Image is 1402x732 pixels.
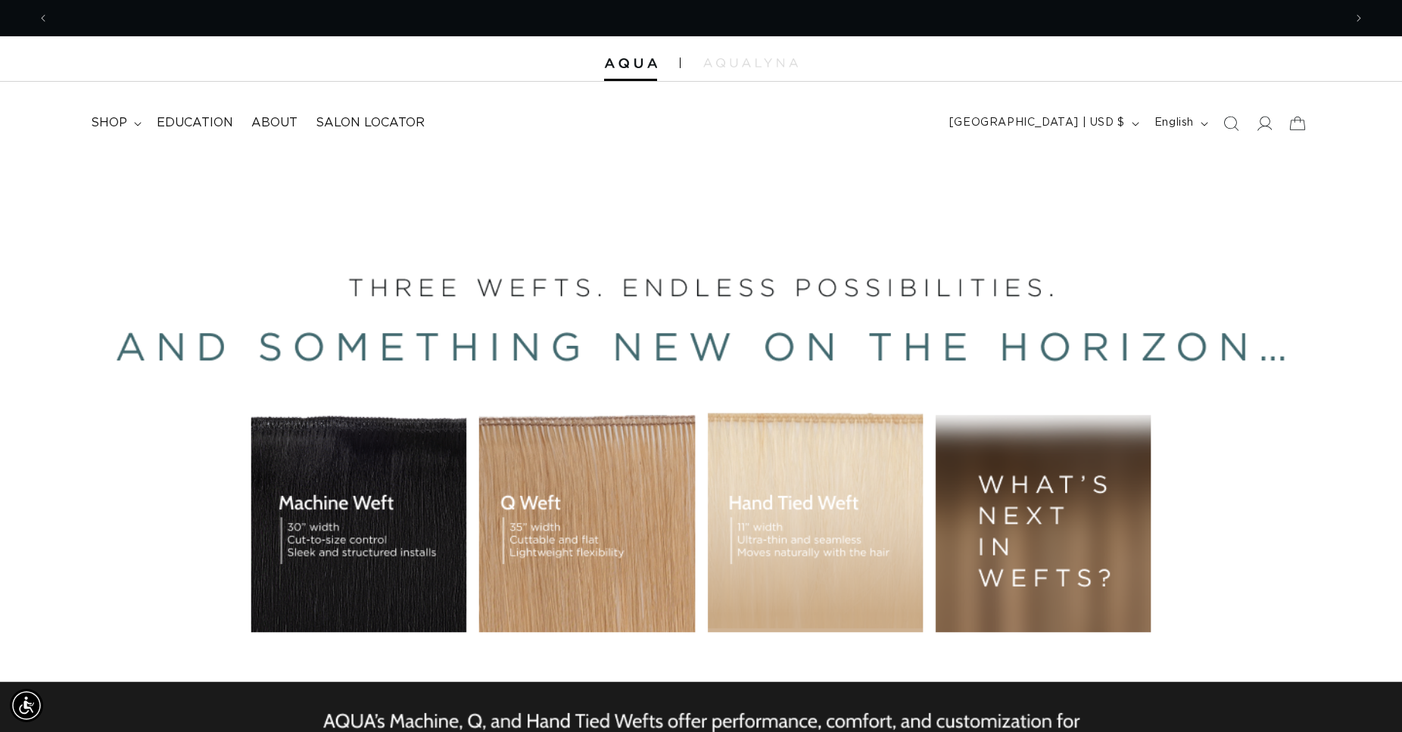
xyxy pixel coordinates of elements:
[604,58,657,69] img: Aqua Hair Extensions
[307,106,434,140] a: Salon Locator
[148,106,242,140] a: Education
[242,106,307,140] a: About
[940,109,1145,138] button: [GEOGRAPHIC_DATA] | USD $
[1214,107,1248,140] summary: Search
[703,58,798,67] img: aqualyna.com
[1342,4,1376,33] button: Next announcement
[1145,109,1214,138] button: English
[949,115,1125,131] span: [GEOGRAPHIC_DATA] | USD $
[251,115,298,131] span: About
[91,115,127,131] span: shop
[82,106,148,140] summary: shop
[1154,115,1194,131] span: English
[157,115,233,131] span: Education
[1326,659,1402,732] iframe: Chat Widget
[26,4,60,33] button: Previous announcement
[10,689,43,722] div: Accessibility Menu
[316,115,425,131] span: Salon Locator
